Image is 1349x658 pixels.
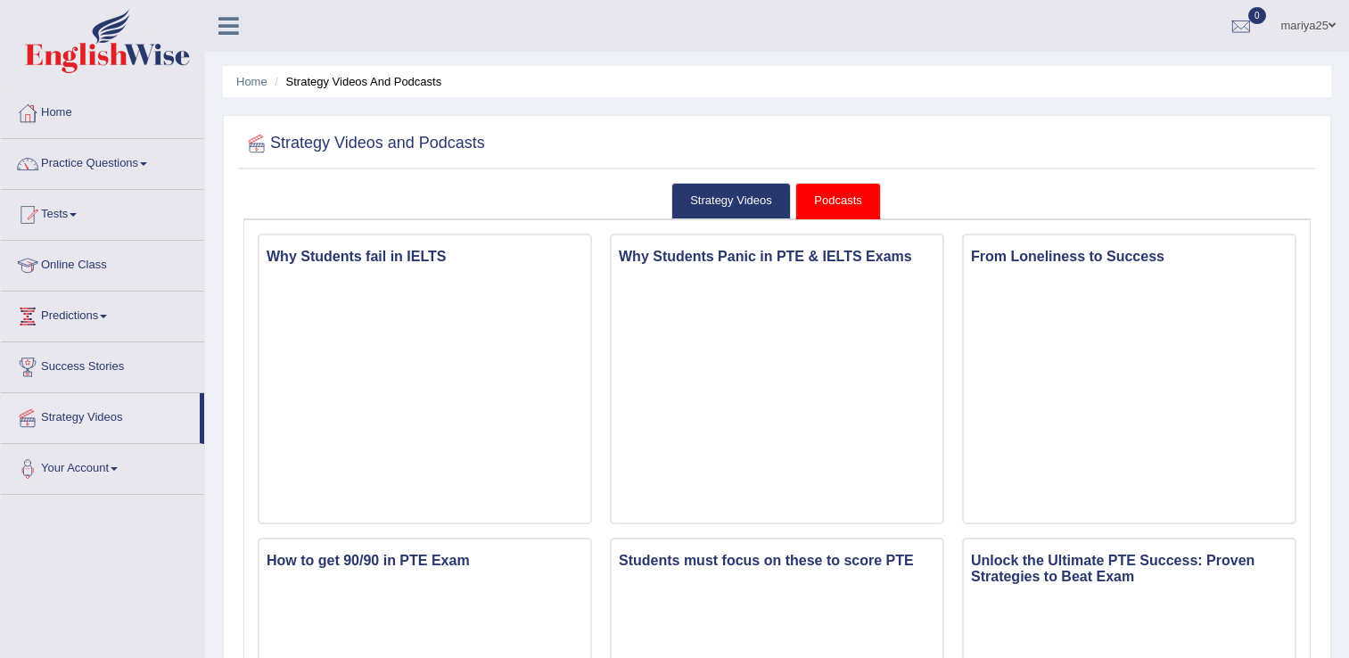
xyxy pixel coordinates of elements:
span: 0 [1248,7,1266,24]
h3: From Loneliness to Success [964,244,1295,269]
li: Strategy Videos and Podcasts [270,73,441,90]
h2: Strategy Videos and Podcasts [243,130,485,157]
a: Tests [1,190,204,234]
h3: Why Students Panic in PTE & IELTS Exams [612,244,942,269]
a: Online Class [1,241,204,285]
a: Home [1,88,204,133]
a: Success Stories [1,342,204,387]
a: Podcasts [795,183,880,219]
h3: How to get 90/90 in PTE Exam [259,548,590,573]
h3: Unlock the Ultimate PTE Success: Proven Strategies to Beat Exam [964,548,1295,588]
a: Predictions [1,292,204,336]
a: Home [236,75,267,88]
a: Your Account [1,444,204,489]
h3: Students must focus on these to score PTE [612,548,942,573]
a: Practice Questions [1,139,204,184]
a: Strategy Videos [1,393,200,438]
a: Strategy Videos [671,183,791,219]
h3: Why Students fail in IELTS [259,244,590,269]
